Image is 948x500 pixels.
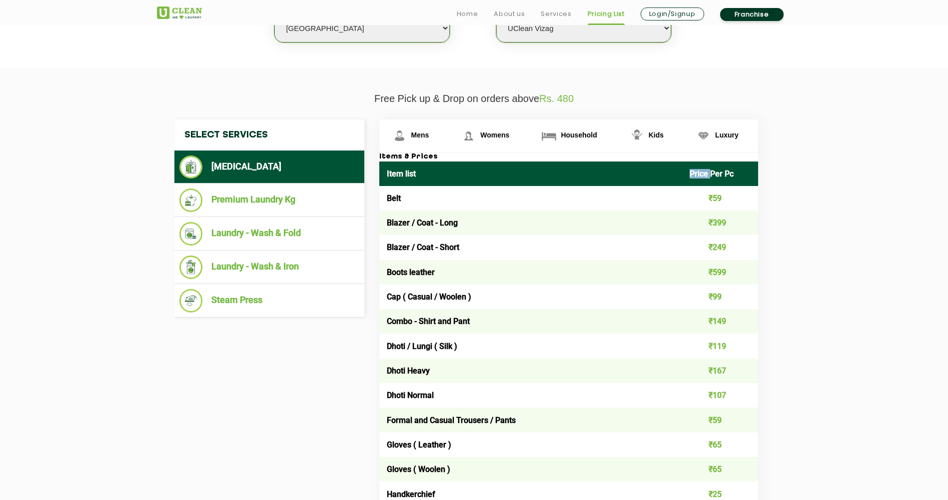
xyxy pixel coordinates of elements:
img: Laundry - Wash & Iron [179,255,203,279]
img: UClean Laundry and Dry Cleaning [157,6,202,19]
span: Mens [411,131,429,139]
td: Boots leather [379,260,683,284]
td: ₹149 [682,309,758,333]
td: ₹107 [682,383,758,407]
td: Dhoti Normal [379,383,683,407]
li: Premium Laundry Kg [179,188,359,212]
li: Laundry - Wash & Iron [179,255,359,279]
a: Franchise [720,8,784,21]
td: Dhoti Heavy [379,358,683,383]
li: Steam Press [179,289,359,312]
td: ₹65 [682,432,758,457]
td: Combo - Shirt and Pant [379,309,683,333]
th: Price Per Pc [682,161,758,186]
td: Cap ( Casual / Woolen ) [379,284,683,309]
td: Gloves ( Woolen ) [379,457,683,481]
h3: Items & Prices [379,152,758,161]
a: Pricing List [588,8,625,20]
img: Steam Press [179,289,203,312]
td: ₹119 [682,333,758,358]
h4: Select Services [174,119,364,150]
img: Household [540,127,558,144]
td: ₹399 [682,210,758,235]
td: ₹167 [682,358,758,383]
td: ₹99 [682,284,758,309]
img: Womens [460,127,477,144]
p: Free Pick up & Drop on orders above [157,93,792,104]
td: Blazer / Coat - Short [379,235,683,259]
td: Belt [379,186,683,210]
a: Login/Signup [641,7,704,20]
img: Mens [391,127,408,144]
span: Kids [649,131,664,139]
td: ₹59 [682,186,758,210]
td: Dhoti / Lungi ( Silk ) [379,333,683,358]
span: Household [561,131,597,139]
img: Premium Laundry Kg [179,188,203,212]
img: Luxury [695,127,712,144]
td: ₹599 [682,260,758,284]
a: Home [457,8,478,20]
td: ₹65 [682,457,758,481]
img: Laundry - Wash & Fold [179,222,203,245]
th: Item list [379,161,683,186]
span: Luxury [715,131,739,139]
img: Kids [628,127,646,144]
span: Rs. 480 [539,93,574,104]
a: Services [541,8,571,20]
span: Womens [480,131,509,139]
td: ₹59 [682,407,758,432]
td: Blazer / Coat - Long [379,210,683,235]
td: Formal and Casual Trousers / Pants [379,407,683,432]
li: Laundry - Wash & Fold [179,222,359,245]
img: Dry Cleaning [179,155,203,178]
td: ₹249 [682,235,758,259]
td: Gloves ( Leather ) [379,432,683,457]
a: About us [494,8,525,20]
li: [MEDICAL_DATA] [179,155,359,178]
